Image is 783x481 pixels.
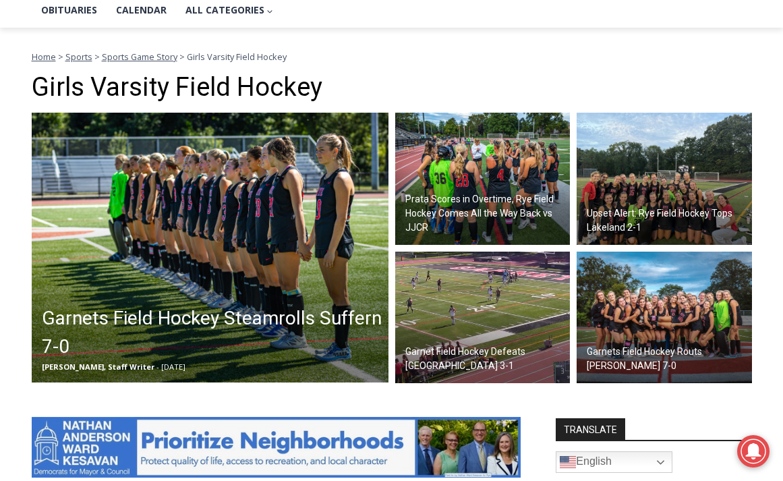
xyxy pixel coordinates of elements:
[157,114,163,128] div: 6
[179,51,185,63] span: >
[32,113,388,383] img: (PHOTO: The Rye Field Hockey team lined up before a game on September 20, 2025. Credit: Maureen T...
[42,362,154,372] span: [PERSON_NAME], Staff Writer
[395,113,571,245] a: Prata Scores in Overtime, Rye Field Hockey Comes All the Way Back vs JJCR
[556,451,672,473] a: English
[577,252,752,384] img: (PHOTO: The 2025 Rye Field Hockey team. Credit: Maureen Tsuchida.)
[560,454,576,470] img: en
[11,136,173,167] h4: [PERSON_NAME] Read Sanctuary Fall Fest: [DATE]
[587,206,749,235] h2: Upset Alert: Rye Field Hockey Tops Lakeland 2-1
[32,113,388,383] a: Garnets Field Hockey Steamrolls Suffern 7-0 [PERSON_NAME], Staff Writer - [DATE]
[156,362,159,372] span: -
[32,50,752,63] nav: Breadcrumbs
[577,113,752,245] a: Upset Alert: Rye Field Hockey Tops Lakeland 2-1
[187,51,287,63] span: Girls Varsity Field Hockey
[65,51,92,63] a: Sports
[141,40,188,111] div: Birds of Prey: Falcon and hawk demos
[405,345,567,373] h2: Garnet Field Hockey Defeats [GEOGRAPHIC_DATA] 3-1
[395,113,571,245] img: (PHOTO: The Rye Field Hockey team from September 16, 2025. Credit: Maureen Tsuchida.)
[32,72,752,103] h1: Girls Varsity Field Hockey
[341,1,637,131] div: "[PERSON_NAME] and I covered the [DATE] Parade, which was a really eye opening experience as I ha...
[1,134,195,168] a: [PERSON_NAME] Read Sanctuary Fall Fest: [DATE]
[395,252,571,384] a: Garnet Field Hockey Defeats [GEOGRAPHIC_DATA] 3-1
[32,51,56,63] a: Home
[577,113,752,245] img: (PHOTO: The 2025 Rye Field Hockey team after their 2-1 win over Lakeland on Thursday, September 2...
[42,304,385,361] h2: Garnets Field Hockey Steamrolls Suffern 7-0
[353,134,625,165] span: Intern @ [DOMAIN_NAME]
[141,114,147,128] div: 2
[577,252,752,384] a: Garnets Field Hockey Routs [PERSON_NAME] 7-0
[587,345,749,373] h2: Garnets Field Hockey Routs [PERSON_NAME] 7-0
[102,51,177,63] a: Sports Game Story
[58,51,63,63] span: >
[395,252,571,384] img: (PHOTO: Rye Girls Varsity Field Hockey vs. Kingston on September 20, 2025. Credit: SportsEngine.)...
[324,131,654,168] a: Intern @ [DOMAIN_NAME]
[150,114,154,128] div: /
[94,51,100,63] span: >
[405,192,567,235] h2: Prata Scores in Overtime, Rye Field Hockey Comes All the Way Back vs JJCR
[556,418,625,440] strong: TRANSLATE
[161,362,185,372] span: [DATE]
